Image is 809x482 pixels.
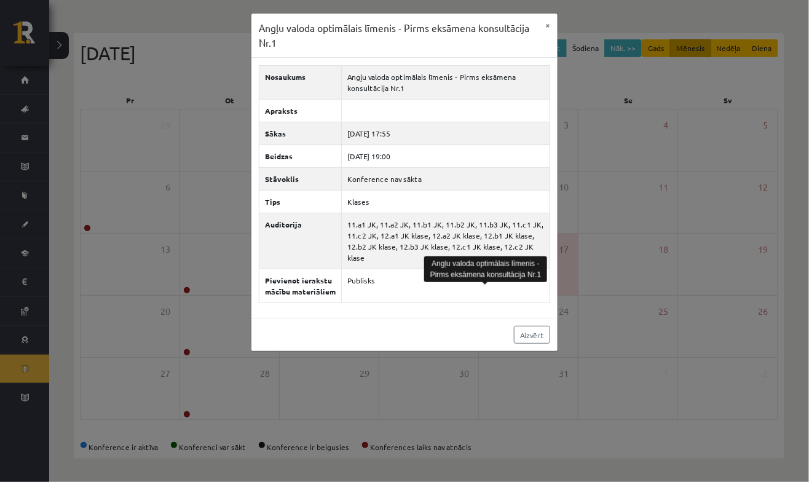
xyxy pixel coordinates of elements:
th: Sākas [259,122,342,145]
td: [DATE] 17:55 [342,122,550,145]
th: Nosaukums [259,66,342,100]
td: Klases [342,191,550,213]
button: × [538,14,558,37]
h3: Angļu valoda optimālais līmenis - Pirms eksāmena konsultācija Nr.1 [259,21,538,50]
td: Publisks [342,269,550,303]
td: Konference nav sākta [342,168,550,191]
th: Apraksts [259,100,342,122]
td: Angļu valoda optimālais līmenis - Pirms eksāmena konsultācija Nr.1 [342,66,550,100]
td: [DATE] 19:00 [342,145,550,168]
th: Tips [259,191,342,213]
td: 11.a1 JK, 11.a2 JK, 11.b1 JK, 11.b2 JK, 11.b3 JK, 11.c1 JK, 11.c2 JK, 12.a1 JK klase, 12.a2 JK kl... [342,213,550,269]
th: Stāvoklis [259,168,342,191]
th: Pievienot ierakstu mācību materiāliem [259,269,342,303]
th: Beidzas [259,145,342,168]
a: Aizvērt [514,326,550,344]
div: Angļu valoda optimālais līmenis - Pirms eksāmena konsultācija Nr.1 [424,256,547,282]
th: Auditorija [259,213,342,269]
